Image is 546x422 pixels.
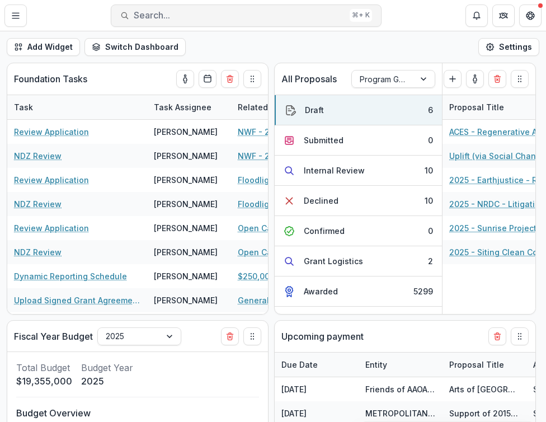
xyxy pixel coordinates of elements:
div: [PERSON_NAME] [154,270,218,282]
a: Floodlight Inc. - 2025 - Vere Initiatives - Documents & Narrative Upload [238,174,364,186]
button: Drag [243,70,261,88]
a: NWF - 2025 Application [238,150,331,162]
p: Fiscal Year Budget [14,330,93,343]
div: Task Assignee [147,95,231,119]
div: [PERSON_NAME] [154,246,218,258]
div: Task Assignee [147,101,218,113]
a: NDZ Review [14,246,62,258]
div: Entity [359,353,443,377]
div: 0 [428,134,433,146]
button: Submitted0 [275,125,442,156]
a: NWF - 2025 Application [238,126,331,138]
p: Budget Overview [16,406,259,420]
p: 2025 [81,374,133,388]
div: [PERSON_NAME] [154,294,218,306]
div: Proposal Title [443,353,526,377]
div: [PERSON_NAME] [154,174,218,186]
button: Drag [511,70,529,88]
div: Related Proposal [231,95,371,119]
button: Notifications [465,4,488,27]
div: Arts of [GEOGRAPHIC_DATA], [GEOGRAPHIC_DATA] & the Americas collection [449,383,520,395]
div: Awarded [304,285,338,297]
p: $19,355,000 [16,374,72,388]
button: Get Help [519,4,542,27]
div: Due Date [275,353,359,377]
button: Declined10 [275,186,442,216]
a: Open Campus Media - 2025 - Vere Initiatives - Documents & Narrative Upload [238,246,364,258]
button: Draft6 [275,95,442,125]
button: Confirmed0 [275,216,442,246]
div: 5299 [413,285,433,297]
div: Declined [304,195,338,207]
div: Confirmed [304,225,345,237]
div: ⌘ + K [350,9,372,21]
a: NDZ Review [14,150,62,162]
a: NDZ Review [14,198,62,210]
div: Due Date [275,359,324,371]
span: Search... [134,10,345,21]
div: Draft [305,104,324,116]
div: [DATE] [275,377,359,401]
a: Review Application [14,126,89,138]
div: 2 [428,255,433,267]
div: [PERSON_NAME] [154,150,218,162]
button: Create Proposal [444,70,462,88]
div: Task [7,95,147,119]
div: [PERSON_NAME] [154,198,218,210]
div: 0 [428,225,433,237]
div: Proposal Title [443,101,511,113]
button: Drag [511,327,529,345]
div: Grant Logistics [304,255,363,267]
button: Add Widget [7,38,80,56]
div: Submitted [304,134,343,146]
a: Review Application [14,174,89,186]
button: Toggle Menu [4,4,27,27]
a: Friends of AAOA/[GEOGRAPHIC_DATA] [365,385,510,394]
div: 6 [428,104,433,116]
a: Open Campus Media - 2025 - Vere Initiatives - Documents & Narrative Upload [238,222,364,234]
a: General operating support [238,294,342,306]
button: Calendar [199,70,216,88]
a: Floodlight Inc. - 2025 - Vere Initiatives - Documents & Narrative Upload [238,198,364,210]
div: Related Proposal [231,101,312,113]
button: toggle-assigned-to-me [176,70,194,88]
button: Internal Review10 [275,156,442,186]
button: Partners [492,4,515,27]
div: 10 [425,195,433,207]
div: Support of 2015 On Stage at the [GEOGRAPHIC_DATA] [449,407,520,419]
div: [PERSON_NAME] [154,222,218,234]
p: Foundation Tasks [14,72,87,86]
a: $250,000 in unrestricted support (private reporting tailored); $100,000 to support the Sustainabl... [238,270,364,282]
p: Upcoming payment [281,330,364,343]
div: [PERSON_NAME] [154,126,218,138]
button: Switch Dashboard [84,38,186,56]
a: Upload Signed Grant Agreements [14,294,140,306]
p: Total Budget [16,361,72,374]
a: Dynamic Reporting Schedule [14,270,127,282]
p: Budget Year [81,361,133,374]
div: Proposal Title [443,359,511,371]
a: METROPOLITAN OPERA ASSOCIATION INC [365,409,528,418]
div: Entity [359,359,394,371]
button: Delete card [488,70,506,88]
button: Awarded5299 [275,276,442,307]
button: Delete card [221,70,239,88]
button: Drag [243,327,261,345]
button: Search... [111,4,382,27]
div: Task [7,101,40,113]
div: Internal Review [304,165,365,176]
p: All Proposals [281,72,337,86]
div: 10 [425,165,433,176]
button: Settings [478,38,539,56]
a: Review Application [14,222,89,234]
button: Grant Logistics2 [275,246,442,276]
button: toggle-assigned-to-me [466,70,484,88]
button: Delete card [488,327,506,345]
button: Delete card [221,327,239,345]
